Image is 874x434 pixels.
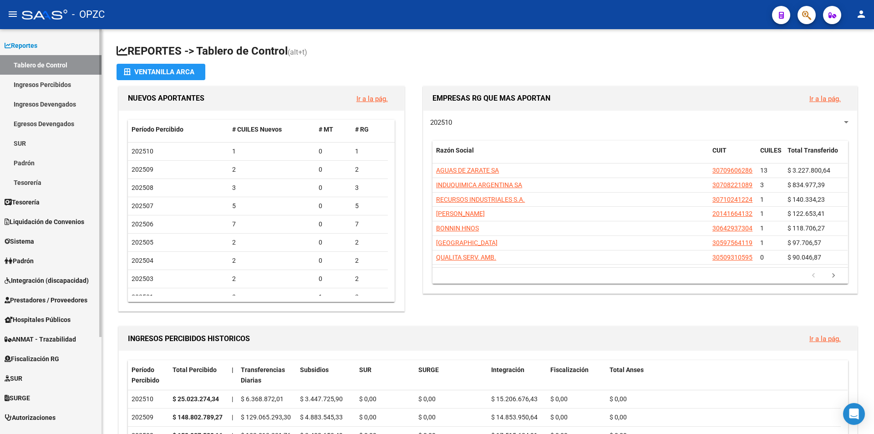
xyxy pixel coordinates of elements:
[5,413,56,423] span: Autorizaciones
[802,90,848,107] button: Ir a la pág.
[349,90,395,107] button: Ir a la pág.
[319,237,348,248] div: 0
[436,196,525,203] span: RECURSOS INDUSTRIALES S.A.
[5,217,84,227] span: Liquidación de Convenios
[232,237,312,248] div: 2
[610,366,644,373] span: Total Anses
[856,9,867,20] mat-icon: person
[491,414,538,421] span: $ 14.853.950,64
[351,120,388,139] datatable-header-cell: # RG
[319,255,348,266] div: 0
[128,94,204,102] span: NUEVOS APORTANTES
[232,164,312,175] div: 2
[132,148,153,155] span: 202510
[319,146,348,157] div: 0
[760,225,764,232] span: 1
[359,414,376,421] span: $ 0,00
[550,395,568,403] span: $ 0,00
[788,147,838,154] span: Total Transferido
[132,220,153,228] span: 202506
[843,403,865,425] div: Open Intercom Messenger
[550,414,568,421] span: $ 0,00
[173,366,217,373] span: Total Percibido
[712,147,727,154] span: CUIT
[232,219,312,230] div: 7
[825,271,842,281] a: go to next page
[430,118,452,127] span: 202510
[760,254,764,261] span: 0
[418,414,436,421] span: $ 0,00
[319,219,348,230] div: 0
[760,196,764,203] span: 1
[132,257,153,264] span: 202504
[784,141,848,171] datatable-header-cell: Total Transferido
[802,330,848,347] button: Ir a la pág.
[355,255,384,266] div: 2
[124,64,198,80] div: Ventanilla ARCA
[5,334,76,344] span: ANMAT - Trazabilidad
[788,239,821,246] span: $ 97.706,57
[5,354,59,364] span: Fiscalización RG
[355,237,384,248] div: 2
[241,366,285,384] span: Transferencias Diarias
[232,414,233,421] span: |
[232,274,312,284] div: 2
[356,360,415,390] datatable-header-cell: SUR
[712,225,752,232] span: 30642937304
[132,394,165,404] div: 202510
[5,276,89,286] span: Integración (discapacidad)
[319,292,348,302] div: 1
[5,236,34,246] span: Sistema
[757,141,784,171] datatable-header-cell: CUILES
[132,239,153,246] span: 202505
[117,64,205,80] button: Ventanilla ARCA
[436,167,499,174] span: AGUAS DE ZARATE SA
[712,167,752,174] span: 30709606286
[436,147,474,154] span: Razón Social
[169,360,228,390] datatable-header-cell: Total Percibido
[5,373,22,383] span: SUR
[788,254,821,261] span: $ 90.046,87
[359,366,371,373] span: SUR
[300,395,343,403] span: $ 3.447.725,90
[436,254,496,261] span: QUALITA SERV. AMB.
[315,120,351,139] datatable-header-cell: # MT
[132,166,153,173] span: 202509
[760,181,764,189] span: 3
[128,334,250,343] span: INGRESOS PERCIBIDOS HISTORICOS
[300,366,329,373] span: Subsidios
[300,414,343,421] span: $ 4.883.545,33
[436,225,479,232] span: BONNIN HNOS
[237,360,296,390] datatable-header-cell: Transferencias Diarias
[5,41,37,51] span: Reportes
[712,181,752,189] span: 30708221089
[488,360,547,390] datatable-header-cell: Integración
[5,315,71,325] span: Hospitales Públicos
[760,167,767,174] span: 13
[712,254,752,261] span: 30509310595
[788,225,825,232] span: $ 118.706,27
[319,183,348,193] div: 0
[319,126,333,133] span: # MT
[610,414,627,421] span: $ 0,00
[319,201,348,211] div: 0
[712,210,752,217] span: 20141664132
[356,95,388,103] a: Ir a la pág.
[132,126,183,133] span: Período Percibido
[415,360,488,390] datatable-header-cell: SURGE
[436,239,498,246] span: [GEOGRAPHIC_DATA]
[5,295,87,305] span: Prestadores / Proveedores
[550,366,589,373] span: Fiscalización
[355,201,384,211] div: 5
[132,184,153,191] span: 202508
[232,255,312,266] div: 2
[288,48,307,56] span: (alt+t)
[491,395,538,403] span: $ 15.206.676,43
[232,292,312,302] div: 3
[117,44,859,60] h1: REPORTES -> Tablero de Control
[491,366,524,373] span: Integración
[232,146,312,157] div: 1
[436,210,485,217] span: [PERSON_NAME]
[418,395,436,403] span: $ 0,00
[606,360,841,390] datatable-header-cell: Total Anses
